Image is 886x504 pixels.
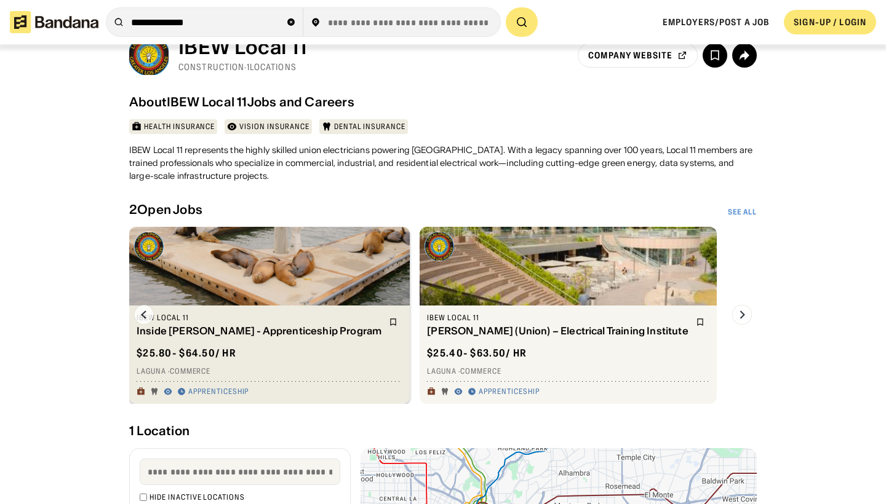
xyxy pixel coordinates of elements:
[588,51,672,60] div: company website
[794,17,866,28] div: SIGN-UP / LOGIN
[420,227,716,404] a: IBEW Local 11 logoIBEW Local 11[PERSON_NAME] (Union) – Electrical Training Institute$25.40- $63.5...
[334,122,405,132] div: Dental insurance
[732,305,752,325] img: Right Arrow
[178,36,307,59] div: IBEW Local 11
[144,122,215,132] div: Health insurance
[578,43,698,68] a: company website
[188,387,249,396] div: Apprenticeship
[479,387,539,396] div: Apprenticeship
[10,11,98,33] img: Bandana logotype
[167,95,354,109] div: IBEW Local 11 Jobs and Careers
[129,202,202,217] div: 2 Open Jobs
[129,144,757,183] div: IBEW Local 11 represents the highly skilled union electricians powering [GEOGRAPHIC_DATA]. With a...
[239,122,309,132] div: Vision insurance
[427,313,688,323] div: IBEW Local 11
[129,36,169,75] img: IBEW Local 11 logo
[137,313,381,323] div: IBEW Local 11
[129,423,757,438] div: 1 Location
[178,61,307,73] div: Construction · 1 Locations
[150,492,245,502] div: Hide inactive locations
[427,325,688,337] div: [PERSON_NAME] (Union) – Electrical Training Institute
[728,207,757,217] a: See All
[427,347,527,360] div: $ 25.40 - $63.50 / hr
[129,95,167,109] div: About
[129,227,410,404] a: IBEW Local 11 logoIBEW Local 11Inside [PERSON_NAME] - Apprenticeship Program$25.80- $64.50/ hrLag...
[137,347,236,360] div: $ 25.80 - $64.50 / hr
[425,232,454,261] img: IBEW Local 11 logo
[134,305,154,325] img: Left Arrow
[137,366,402,376] div: Laguna · Commerce
[137,325,381,337] div: Inside [PERSON_NAME] - Apprenticeship Program
[427,366,709,376] div: Laguna · Commerce
[134,232,164,261] img: IBEW Local 11 logo
[663,17,769,28] a: Employers/Post a job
